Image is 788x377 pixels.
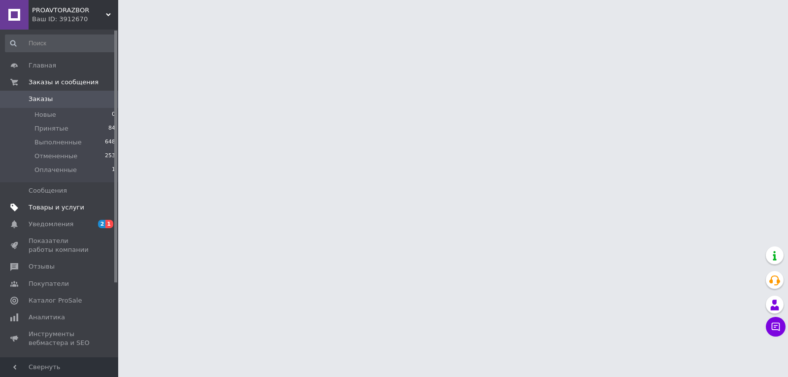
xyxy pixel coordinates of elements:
span: Заказы и сообщения [29,78,98,87]
span: 253 [105,152,115,161]
span: 84 [108,124,115,133]
span: Управление сайтом [29,356,91,374]
span: Каталог ProSale [29,296,82,305]
span: 1 [112,166,115,174]
span: 2 [98,220,106,228]
span: Покупатели [29,279,69,288]
button: Чат с покупателем [766,317,786,337]
span: Заказы [29,95,53,103]
span: 648 [105,138,115,147]
div: Ваш ID: 3912670 [32,15,118,24]
span: Принятые [34,124,68,133]
span: PROAVTORAZBOR [32,6,106,15]
span: 1 [105,220,113,228]
span: Главная [29,61,56,70]
span: Уведомления [29,220,73,229]
span: Выполненные [34,138,82,147]
input: Поиск [5,34,116,52]
span: Показатели работы компании [29,237,91,254]
span: Инструменты вебмастера и SEO [29,330,91,347]
span: Сообщения [29,186,67,195]
span: Новые [34,110,56,119]
span: Отмененные [34,152,77,161]
span: 0 [112,110,115,119]
span: Оплаченные [34,166,77,174]
span: Аналитика [29,313,65,322]
span: Товары и услуги [29,203,84,212]
span: Отзывы [29,262,55,271]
